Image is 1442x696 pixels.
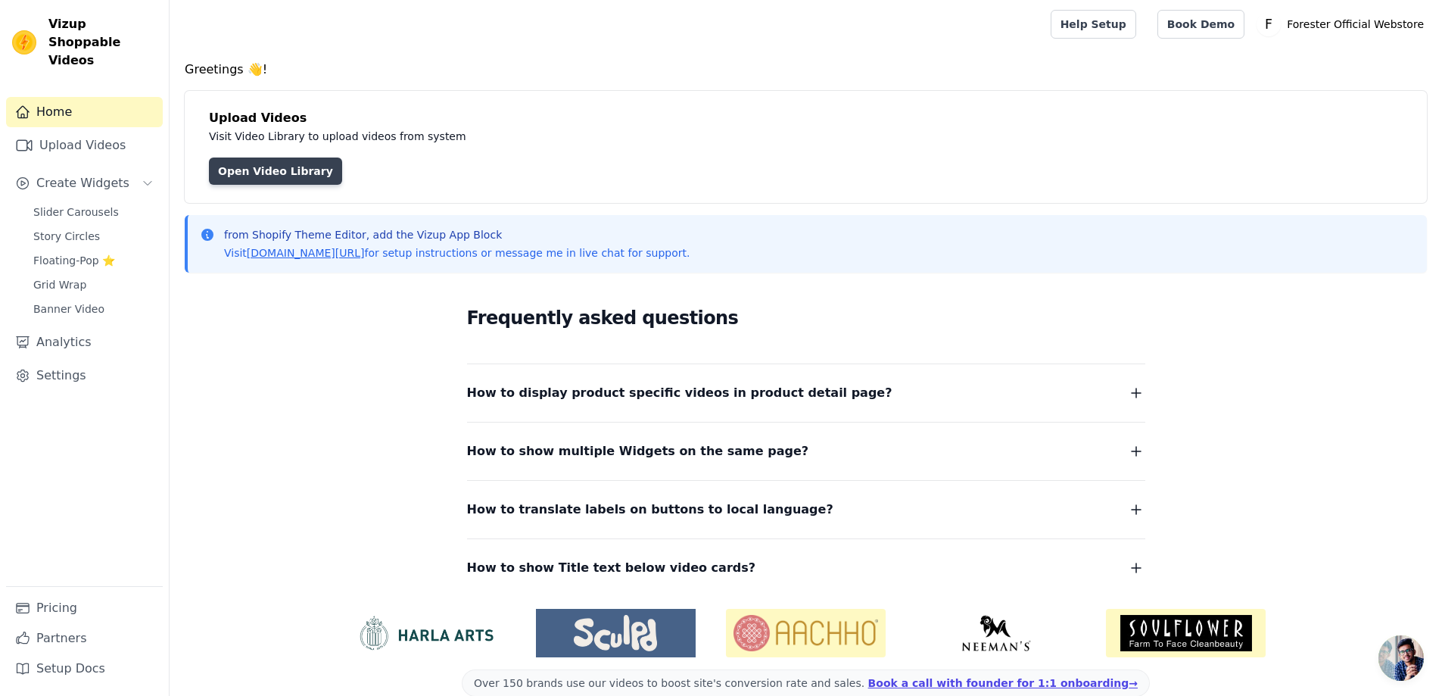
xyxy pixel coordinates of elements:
[33,301,104,317] span: Banner Video
[24,201,163,223] a: Slider Carousels
[24,298,163,320] a: Banner Video
[36,174,129,192] span: Create Widgets
[868,677,1138,689] a: Book a call with founder for 1:1 onboarding
[916,615,1076,651] img: Neeman's
[467,441,809,462] span: How to show multiple Widgets on the same page?
[247,247,365,259] a: [DOMAIN_NAME][URL]
[6,360,163,391] a: Settings
[33,277,86,292] span: Grid Wrap
[224,227,690,242] p: from Shopify Theme Editor, add the Vizup App Block
[1281,11,1430,38] p: Forester Official Webstore
[209,158,342,185] a: Open Video Library
[467,499,1145,520] button: How to translate labels on buttons to local language?
[6,130,163,161] a: Upload Videos
[6,97,163,127] a: Home
[346,615,506,651] img: HarlaArts
[6,654,163,684] a: Setup Docs
[467,557,756,579] span: How to show Title text below video cards?
[1265,17,1272,32] text: F
[209,127,887,145] p: Visit Video Library to upload videos from system
[467,382,1145,404] button: How to display product specific videos in product detail page?
[185,61,1427,79] h4: Greetings 👋!
[12,30,36,55] img: Vizup
[48,15,157,70] span: Vizup Shoppable Videos
[467,303,1145,333] h2: Frequently asked questions
[33,229,100,244] span: Story Circles
[33,253,115,268] span: Floating-Pop ⭐
[1378,635,1424,681] a: Obrolan terbuka
[536,615,696,651] img: Sculpd US
[224,245,690,261] p: Visit for setup instructions or message me in live chat for support.
[6,593,163,623] a: Pricing
[209,109,1403,127] h4: Upload Videos
[1157,10,1244,39] a: Book Demo
[467,499,833,520] span: How to translate labels on buttons to local language?
[24,250,163,271] a: Floating-Pop ⭐
[6,168,163,198] button: Create Widgets
[467,441,1145,462] button: How to show multiple Widgets on the same page?
[1257,11,1430,38] button: F Forester Official Webstore
[467,382,892,404] span: How to display product specific videos in product detail page?
[6,327,163,357] a: Analytics
[1051,10,1136,39] a: Help Setup
[467,557,1145,579] button: How to show Title text below video cards?
[1106,609,1266,657] img: Soulflower
[24,274,163,295] a: Grid Wrap
[6,623,163,654] a: Partners
[24,226,163,247] a: Story Circles
[726,609,886,657] img: Aachho
[33,204,119,220] span: Slider Carousels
